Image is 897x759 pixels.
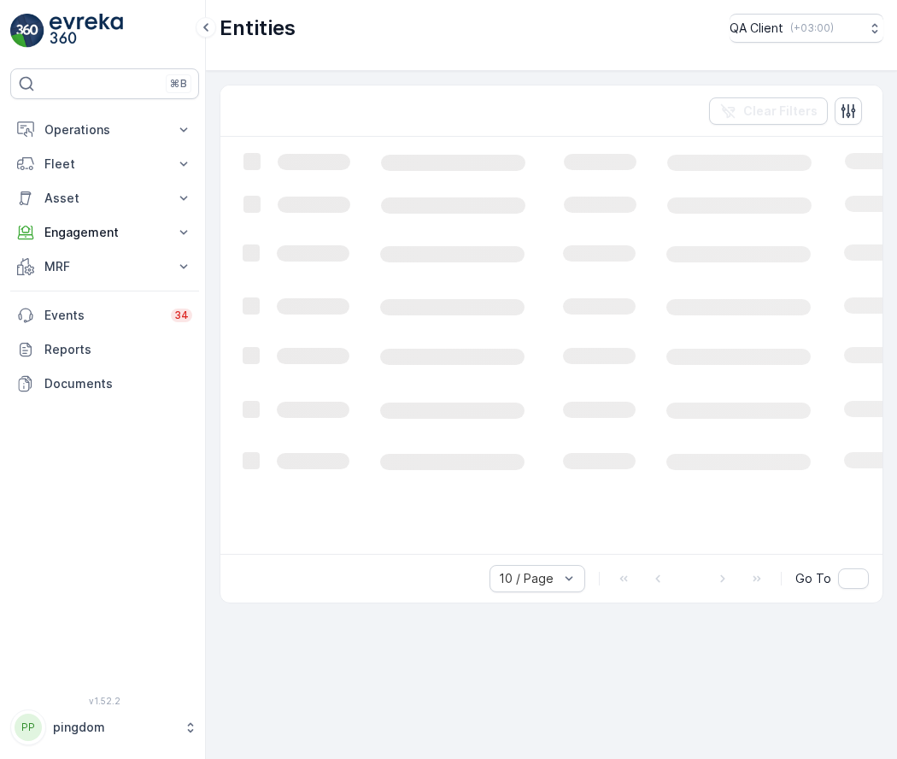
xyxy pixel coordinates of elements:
p: ⌘B [170,77,187,91]
button: MRF [10,250,199,284]
a: Events34 [10,298,199,332]
p: 34 [174,309,189,322]
div: PP [15,714,42,741]
button: Asset [10,181,199,215]
p: QA Client [730,20,783,37]
p: Fleet [44,156,165,173]
p: Asset [44,190,165,207]
p: Clear Filters [743,103,818,120]
p: Events [44,307,161,324]
a: Documents [10,367,199,401]
button: Fleet [10,147,199,181]
button: PPpingdom [10,709,199,745]
button: Engagement [10,215,199,250]
img: logo_light-DOdMpM7g.png [50,14,123,48]
p: Operations [44,121,165,138]
a: Reports [10,332,199,367]
p: Reports [44,341,192,358]
button: Operations [10,113,199,147]
span: Go To [795,570,831,587]
span: v 1.52.2 [10,696,199,706]
p: ( +03:00 ) [790,21,834,35]
button: QA Client(+03:00) [730,14,883,43]
p: Entities [220,15,296,42]
img: logo [10,14,44,48]
p: Documents [44,375,192,392]
p: pingdom [53,719,175,736]
button: Clear Filters [709,97,828,125]
p: MRF [44,258,165,275]
p: Engagement [44,224,165,241]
